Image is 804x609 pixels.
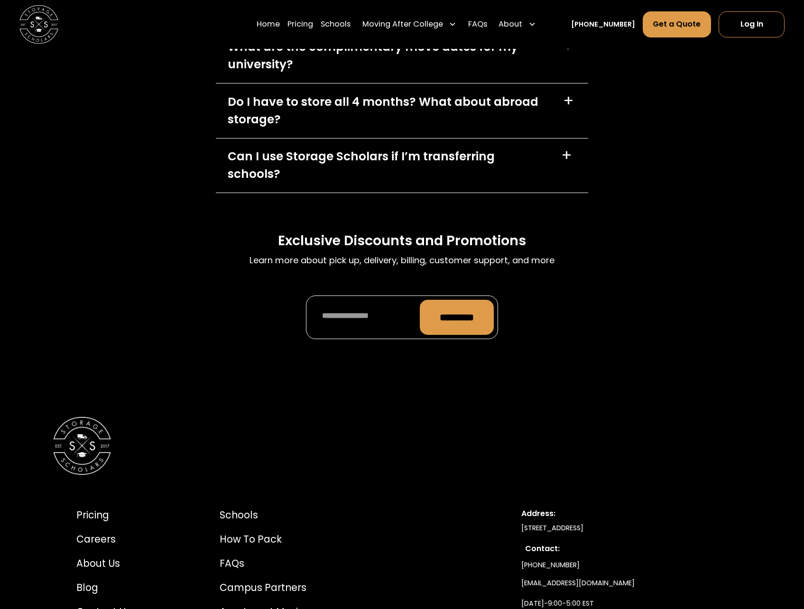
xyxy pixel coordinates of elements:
a: Blog [76,581,139,595]
a: [PHONE_NUMBER] [571,19,635,29]
div: [STREET_ADDRESS] [521,523,728,533]
div: Do I have to store all 4 months? What about abroad storage? [228,93,552,129]
div: + [563,93,574,109]
img: Storage Scholars main logo [19,5,58,44]
p: Learn more about pick up, delivery, billing, customer support, and more [250,254,554,267]
div: About [499,18,522,30]
a: Schools [220,508,311,523]
div: + [563,38,573,54]
div: Contact: [525,543,724,554]
div: + [561,148,572,164]
div: Moving After College [359,10,461,37]
a: home [19,5,58,44]
div: Address: [521,508,728,519]
a: Home [257,10,280,37]
a: Get a Quote [643,11,711,37]
a: How to Pack [220,532,311,547]
a: FAQs [468,10,487,37]
a: Log In [719,11,785,37]
h3: Exclusive Discounts and Promotions [278,232,526,249]
form: Promo Form [306,295,499,339]
div: About [495,10,540,37]
a: Schools [321,10,351,37]
a: About Us [76,556,139,571]
a: Pricing [287,10,313,37]
a: Campus Partners [220,581,311,595]
a: Careers [76,532,139,547]
a: FAQs [220,556,311,571]
div: What are the complimentary move dates for my university? [228,38,551,74]
a: Pricing [76,508,139,523]
img: Storage Scholars Logomark. [53,417,111,475]
a: [PHONE_NUMBER] [521,556,580,574]
div: Moving After College [362,18,443,30]
div: Can I use Storage Scholars if I’m transferring schools? [228,148,550,183]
